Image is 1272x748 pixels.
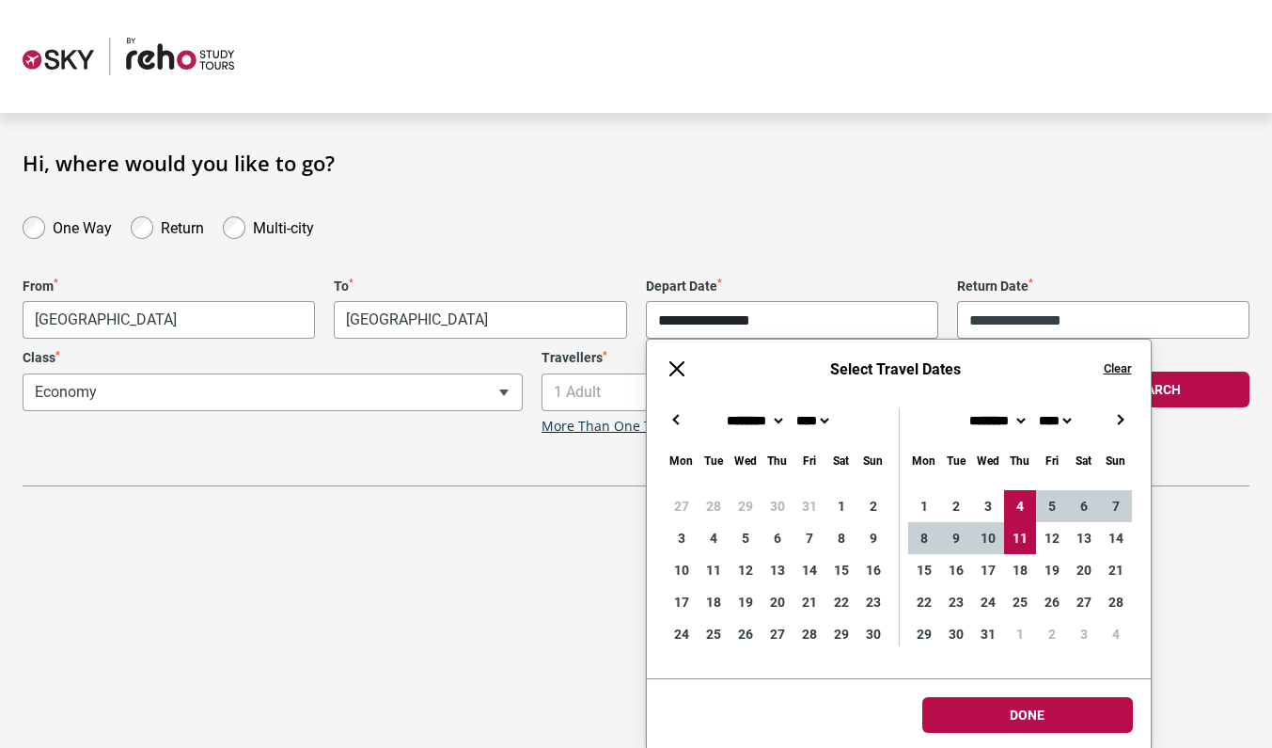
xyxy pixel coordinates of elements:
[972,522,1004,554] div: 10
[793,522,825,554] div: 7
[1100,586,1132,618] div: 28
[972,618,1004,650] div: 31
[825,554,857,586] div: 15
[922,697,1133,733] button: Done
[1109,408,1132,431] button: →
[698,490,730,522] div: 28
[730,522,762,554] div: 5
[161,215,204,237] label: Return
[666,450,698,471] div: Monday
[1100,522,1132,554] div: 14
[23,301,315,339] span: Brisbane, Australia
[335,302,625,338] span: Nadi, Fiji
[1036,490,1068,522] div: 5
[857,490,889,522] div: 2
[1036,618,1068,650] div: 2
[24,374,522,410] span: Economy
[857,554,889,586] div: 16
[1004,554,1036,586] div: 18
[825,586,857,618] div: 22
[542,419,705,435] a: More Than One Traveller?
[730,554,762,586] div: 12
[666,522,698,554] div: 3
[1100,490,1132,522] div: 7
[1036,522,1068,554] div: 12
[1068,490,1100,522] div: 6
[857,586,889,618] div: 23
[1068,618,1100,650] div: 3
[857,450,889,471] div: Sunday
[908,554,940,586] div: 15
[972,450,1004,471] div: Wednesday
[1100,618,1132,650] div: 4
[762,450,793,471] div: Thursday
[666,586,698,618] div: 17
[940,522,972,554] div: 9
[793,450,825,471] div: Friday
[542,374,1042,411] span: 1 Adult
[730,618,762,650] div: 26
[825,618,857,650] div: 29
[1068,522,1100,554] div: 13
[1068,554,1100,586] div: 20
[698,554,730,586] div: 11
[940,586,972,618] div: 23
[793,554,825,586] div: 14
[666,618,698,650] div: 24
[908,522,940,554] div: 8
[972,554,1004,586] div: 17
[542,374,1041,410] span: 1 Adult
[908,618,940,650] div: 29
[1100,554,1132,586] div: 21
[698,618,730,650] div: 25
[1004,450,1036,471] div: Thursday
[666,490,698,522] div: 27
[957,279,1249,294] label: Return Date
[972,490,1004,522] div: 3
[730,450,762,471] div: Wednesday
[666,408,688,431] button: ←
[1004,490,1036,522] div: 4
[1004,586,1036,618] div: 25
[940,554,972,586] div: 16
[793,490,825,522] div: 31
[1068,586,1100,618] div: 27
[666,554,698,586] div: 10
[53,215,112,237] label: One Way
[940,490,972,522] div: 2
[972,586,1004,618] div: 24
[857,618,889,650] div: 30
[334,279,626,294] label: To
[762,554,793,586] div: 13
[1004,522,1036,554] div: 11
[1068,450,1100,471] div: Saturday
[707,360,1085,378] h6: Select Travel Dates
[908,450,940,471] div: Monday
[908,586,940,618] div: 22
[646,279,938,294] label: Depart Date
[334,301,626,339] span: Nadi, Fiji
[1100,450,1132,471] div: Sunday
[940,618,972,650] div: 30
[857,522,889,554] div: 9
[793,618,825,650] div: 28
[730,490,762,522] div: 29
[940,450,972,471] div: Tuesday
[762,618,793,650] div: 27
[793,586,825,618] div: 21
[762,586,793,618] div: 20
[1060,372,1249,407] button: Search
[1036,450,1068,471] div: Friday
[542,350,1042,366] label: Travellers
[825,522,857,554] div: 8
[698,450,730,471] div: Tuesday
[253,215,314,237] label: Multi-city
[23,374,523,411] span: Economy
[1004,618,1036,650] div: 1
[1104,360,1132,377] button: Clear
[24,302,314,338] span: Brisbane, Australia
[23,151,1249,175] h1: Hi, where would you like to go?
[762,490,793,522] div: 30
[698,586,730,618] div: 18
[1036,554,1068,586] div: 19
